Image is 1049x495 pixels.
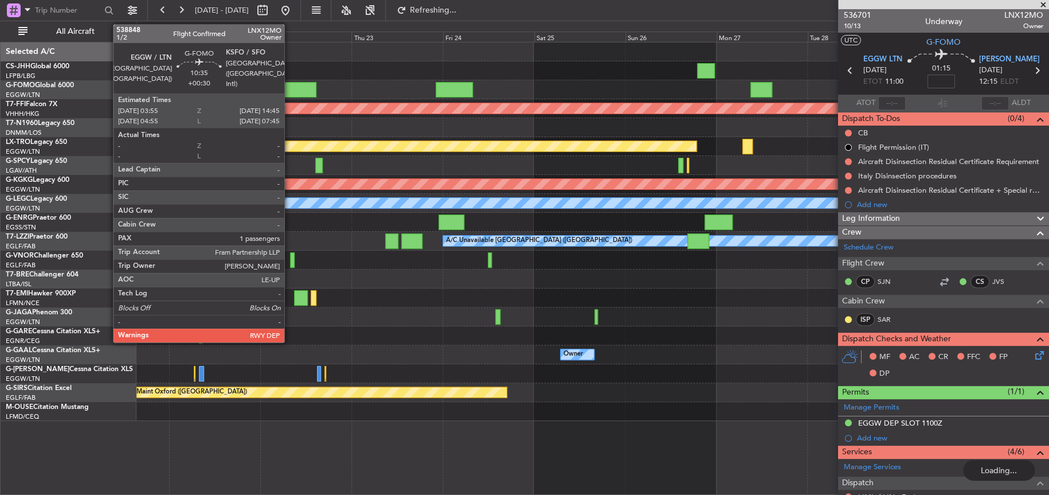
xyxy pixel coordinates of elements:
[1004,9,1043,21] span: LNX12MO
[1012,98,1031,109] span: ALDT
[6,309,72,316] a: G-JAGAPhenom 300
[6,328,100,335] a: G-GARECessna Citation XLS+
[938,352,948,363] span: CR
[6,128,41,137] a: DNMM/LOS
[6,385,28,392] span: G-SIRS
[879,368,890,380] span: DP
[842,257,884,270] span: Flight Crew
[858,418,942,428] div: EGGW DEP SLOT 1100Z
[6,139,67,146] a: LX-TROLegacy 650
[863,54,902,65] span: EGGW LTN
[6,252,34,259] span: G-VNOR
[844,9,871,21] span: 536701
[625,32,717,42] div: Sun 26
[970,275,989,288] div: CS
[6,385,72,392] a: G-SIRSCitation Excel
[6,233,29,240] span: T7-LZZI
[6,347,32,354] span: G-GAAL
[6,271,79,278] a: T7-BREChallenger 604
[932,63,950,75] span: 01:15
[6,393,36,402] a: EGLF/FAB
[842,226,862,239] span: Crew
[863,76,882,88] span: ETOT
[6,63,69,70] a: CS-JHHGlobal 6000
[6,328,32,335] span: G-GARE
[6,356,40,364] a: EGGW/LTN
[6,101,26,108] span: T7-FFI
[6,242,36,251] a: EGLF/FAB
[844,21,871,31] span: 10/13
[6,366,133,373] a: G-[PERSON_NAME]Cessna Citation XLS
[6,404,89,411] a: M-OUSECitation Mustang
[844,462,901,473] a: Manage Services
[856,313,875,326] div: ISP
[6,290,28,297] span: T7-EMI
[842,333,951,346] span: Dispatch Checks and Weather
[6,309,32,316] span: G-JAGA
[842,212,900,225] span: Leg Information
[858,171,957,181] div: Italy Disinsection procedures
[878,276,903,287] a: SJN
[6,82,74,89] a: G-FOMOGlobal 6000
[6,347,100,354] a: G-GAALCessna Citation XLS+
[6,177,33,184] span: G-KGKG
[6,120,75,127] a: T7-N1960Legacy 650
[6,196,67,202] a: G-LEGCLegacy 600
[1008,112,1024,124] span: (0/4)
[925,15,962,28] div: Underway
[13,22,124,41] button: All Aircraft
[563,346,583,363] div: Owner
[6,233,68,240] a: T7-LZZIPraetor 600
[979,76,997,88] span: 12:15
[6,166,37,175] a: LGAV/ATH
[169,32,260,42] div: Tue 21
[6,177,69,184] a: G-KGKGLegacy 600
[195,5,249,15] span: [DATE] - [DATE]
[6,412,39,421] a: LFMD/CEQ
[139,23,158,33] div: [DATE]
[926,36,961,48] span: G-FOMO
[6,110,40,118] a: VHHH/HKG
[909,352,919,363] span: AC
[842,446,872,459] span: Services
[446,232,632,250] div: A/C Unavailable [GEOGRAPHIC_DATA] ([GEOGRAPHIC_DATA])
[6,318,40,326] a: EGGW/LTN
[1004,21,1043,31] span: Owner
[842,477,874,490] span: Dispatch
[967,352,980,363] span: FFC
[878,314,903,325] a: SAR
[717,32,808,42] div: Mon 27
[6,139,30,146] span: LX-TRO
[999,352,1008,363] span: FP
[1000,76,1019,88] span: ELDT
[6,91,40,99] a: EGGW/LTN
[260,32,351,42] div: Wed 22
[844,402,899,414] a: Manage Permits
[856,275,875,288] div: CP
[6,72,36,80] a: LFPB/LBG
[6,366,69,373] span: G-[PERSON_NAME]
[6,375,40,383] a: EGGW/LTN
[878,96,906,110] input: --:--
[842,295,885,308] span: Cabin Crew
[858,142,929,152] div: Flight Permission (IT)
[979,54,1040,65] span: [PERSON_NAME]
[6,147,40,156] a: EGGW/LTN
[6,120,38,127] span: T7-N1960
[6,261,36,270] a: EGLF/FAB
[857,200,1043,209] div: Add new
[844,242,894,254] a: Schedule Crew
[6,215,33,221] span: G-ENRG
[879,352,890,363] span: MF
[6,101,57,108] a: T7-FFIFalcon 7X
[443,32,534,42] div: Fri 24
[6,252,83,259] a: G-VNORChallenger 650
[6,204,40,213] a: EGGW/LTN
[858,185,1043,195] div: Aircraft Disinsection Residual Certificate + Special request
[1008,385,1024,397] span: (1/1)
[6,158,30,165] span: G-SPCY
[841,35,861,45] button: UTC
[858,128,868,138] div: CB
[6,185,40,194] a: EGGW/LTN
[409,6,457,14] span: Refreshing...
